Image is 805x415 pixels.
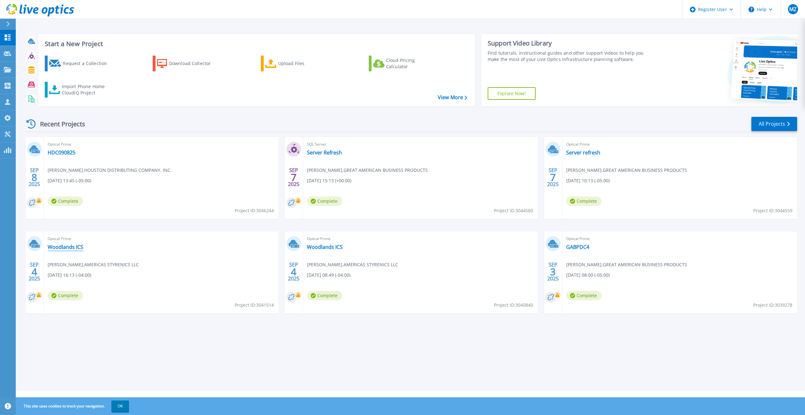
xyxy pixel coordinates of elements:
[547,260,559,283] div: SEP 2025
[48,291,83,300] span: Complete
[566,272,610,279] span: [DATE] 08:00 (-05:00)
[488,39,651,47] div: Support Video Library
[48,235,275,242] span: Optical Prime
[488,50,651,63] div: Find tutorials, instructional guides and other support videos to help you make the most of your L...
[494,302,533,309] span: Project ID: 3040840
[566,141,793,148] span: Optical Prime
[751,117,797,131] a: All Projects
[235,302,274,309] span: Project ID: 3041514
[235,207,274,214] span: Project ID: 3046244
[494,207,533,214] span: Project ID: 3044560
[169,57,220,70] div: Download Collector
[550,175,556,180] span: 7
[48,272,91,279] span: [DATE] 16:13 (-04:00)
[307,291,342,300] span: Complete
[307,272,350,279] span: [DATE] 08:49 (-04:00)
[24,116,94,132] div: Recent Projects
[547,166,559,189] div: SEP 2025
[62,83,111,96] div: Import Phone Home CloudIQ Project
[753,207,792,214] span: Project ID: 3044559
[566,167,687,174] span: [PERSON_NAME] , GREAT AMERICAN BUSINESS PRODUCTS
[307,235,534,242] span: Optical Prime
[307,141,534,148] span: SQL Server
[288,260,300,283] div: SEP 2025
[307,261,398,268] span: [PERSON_NAME] , AMERICAS STYRENICS LLC
[291,175,297,180] span: 7
[369,56,439,71] a: Cloud Pricing Calculator
[753,302,792,309] span: Project ID: 3039278
[566,177,610,184] span: [DATE] 10:13 (-05:00)
[48,261,139,268] span: [PERSON_NAME] , AMERICAS STYRENICS LLC
[48,196,83,206] span: Complete
[488,87,536,100] a: Explore Now!
[789,7,796,12] span: MZ
[307,149,342,156] a: Server Refresh
[28,166,40,189] div: SEP 2025
[291,269,297,274] span: 4
[28,260,40,283] div: SEP 2025
[566,244,589,250] a: GABPDC4
[17,400,129,412] span: This site uses cookies to track your navigation.
[307,177,351,184] span: [DATE] 15:13 (+00:00)
[566,196,602,206] span: Complete
[48,149,75,156] a: HDC090825
[386,57,437,70] div: Cloud Pricing Calculator
[45,40,467,47] h3: Start a New Project
[48,167,172,174] span: [PERSON_NAME] , HOUSTON DISTRIBUTING COMPANY, INC.
[63,57,113,70] div: Request a Collection
[307,167,428,174] span: [PERSON_NAME] , GREAT AMERICAN BUSINESS PRODUCTS
[550,269,556,274] span: 3
[261,56,331,71] a: Upload Files
[153,56,223,71] a: Download Collector
[48,244,83,250] a: Woodlands ICS
[566,235,793,242] span: Optical Prime
[307,196,342,206] span: Complete
[566,149,600,156] a: Server refresh
[32,269,37,274] span: 4
[111,400,129,412] button: OK
[45,56,115,71] a: Request a Collection
[438,94,467,100] a: View More
[48,177,91,184] span: [DATE] 13:45 (-05:00)
[288,166,300,189] div: SEP 2025
[566,291,602,300] span: Complete
[278,57,329,70] div: Upload Files
[307,244,343,250] a: Woodlands ICS
[32,175,37,180] span: 8
[566,261,687,268] span: [PERSON_NAME] , GREAT AMERICAN BUSINESS PRODUCTS
[48,141,275,148] span: Optical Prime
